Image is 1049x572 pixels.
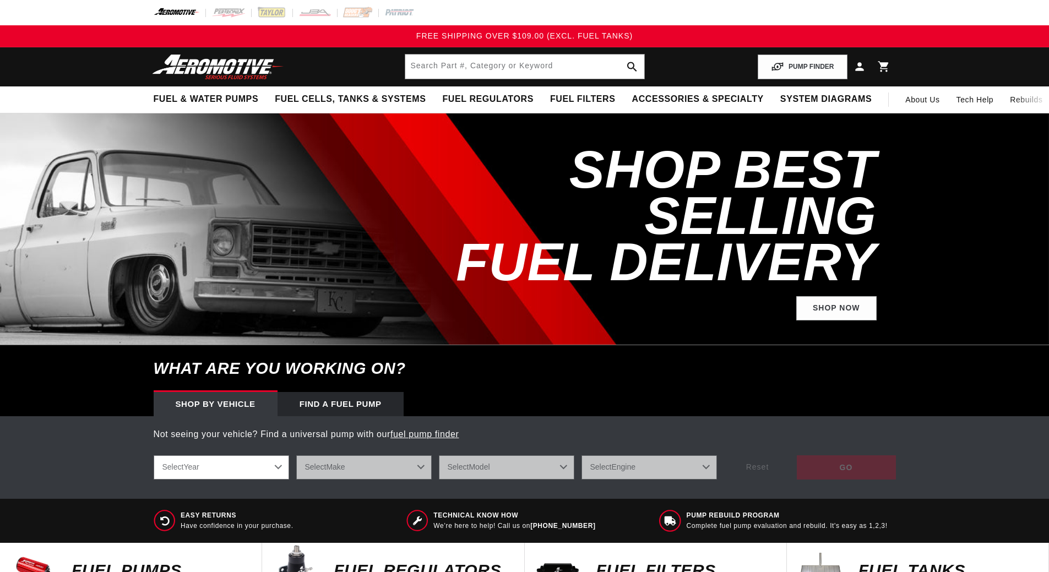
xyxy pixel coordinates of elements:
[145,86,267,112] summary: Fuel & Water Pumps
[278,392,404,416] div: Find a Fuel Pump
[433,521,595,531] p: We’re here to help! Call us on
[126,345,923,392] h6: What are you working on?
[772,86,880,112] summary: System Diagrams
[948,86,1002,113] summary: Tech Help
[1010,94,1042,106] span: Rebuilds
[581,455,717,480] select: Engine
[897,86,948,113] a: About Us
[687,511,888,520] span: Pump Rebuild program
[758,55,847,79] button: PUMP FINDER
[416,31,633,40] span: FREE SHIPPING OVER $109.00 (EXCL. FUEL TANKS)
[149,54,287,80] img: Aeromotive
[405,55,644,79] input: Search by Part Number, Category or Keyword
[275,94,426,105] span: Fuel Cells, Tanks & Systems
[154,94,259,105] span: Fuel & Water Pumps
[181,511,293,520] span: Easy Returns
[550,94,616,105] span: Fuel Filters
[296,455,432,480] select: Make
[434,86,541,112] summary: Fuel Regulators
[154,455,289,480] select: Year
[542,86,624,112] summary: Fuel Filters
[181,521,293,531] p: Have confidence in your purchase.
[530,522,595,530] a: [PHONE_NUMBER]
[390,429,459,439] a: fuel pump finder
[154,427,896,442] p: Not seeing your vehicle? Find a universal pump with our
[956,94,994,106] span: Tech Help
[624,86,772,112] summary: Accessories & Specialty
[442,94,533,105] span: Fuel Regulators
[780,94,872,105] span: System Diagrams
[632,94,764,105] span: Accessories & Specialty
[620,55,644,79] button: search button
[439,455,574,480] select: Model
[267,86,434,112] summary: Fuel Cells, Tanks & Systems
[687,521,888,531] p: Complete fuel pump evaluation and rebuild. It's easy as 1,2,3!
[406,146,877,285] h2: SHOP BEST SELLING FUEL DELIVERY
[796,296,877,321] a: Shop Now
[905,95,939,104] span: About Us
[154,392,278,416] div: Shop by vehicle
[433,511,595,520] span: Technical Know How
